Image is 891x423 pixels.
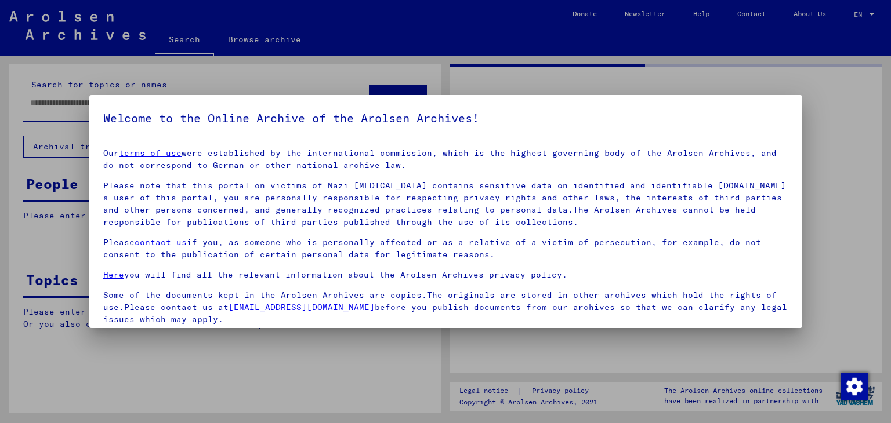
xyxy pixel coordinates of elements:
[103,269,124,280] a: Here
[103,236,788,261] p: Please if you, as someone who is personally affected or as a relative of a victim of persecution,...
[229,302,375,312] a: [EMAIL_ADDRESS][DOMAIN_NAME]
[135,237,187,247] a: contact us
[119,148,182,158] a: terms of use
[103,180,788,228] p: Please note that this portal on victims of Nazi [MEDICAL_DATA] contains sensitive data on identif...
[103,109,788,127] h5: Welcome to the Online Archive of the Arolsen Archives!
[841,373,868,400] img: Change consent
[103,289,788,326] p: Some of the documents kept in the Arolsen Archives are copies.The originals are stored in other a...
[103,147,788,172] p: Our were established by the international commission, which is the highest governing body of the ...
[103,269,788,281] p: you will find all the relevant information about the Arolsen Archives privacy policy.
